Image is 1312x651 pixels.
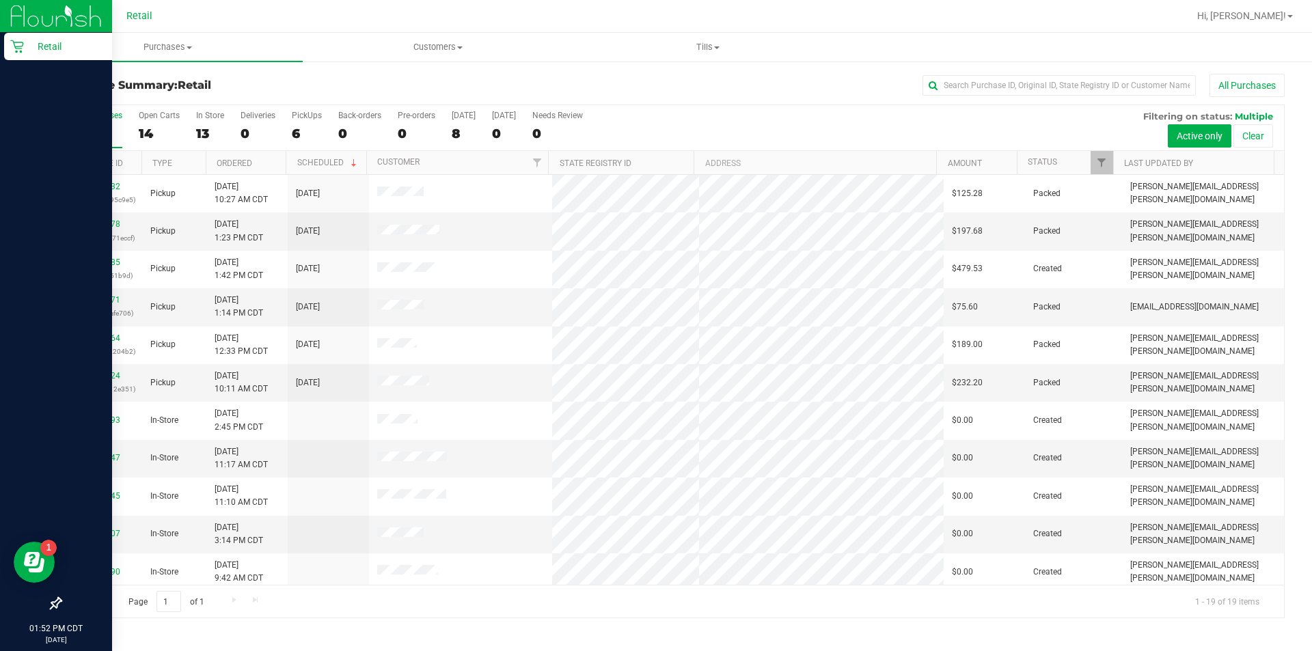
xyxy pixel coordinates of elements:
[150,376,176,389] span: Pickup
[452,126,476,141] div: 8
[303,41,572,53] span: Customers
[1209,74,1285,97] button: All Purchases
[10,40,24,53] inline-svg: Retail
[1130,218,1276,244] span: [PERSON_NAME][EMAIL_ADDRESS][PERSON_NAME][DOMAIN_NAME]
[69,383,134,396] p: (3518fc433812e351)
[156,591,181,612] input: 1
[952,566,973,579] span: $0.00
[1130,445,1276,471] span: [PERSON_NAME][EMAIL_ADDRESS][PERSON_NAME][DOMAIN_NAME]
[1033,566,1062,579] span: Created
[1033,187,1061,200] span: Packed
[150,301,176,314] span: Pickup
[178,79,211,92] span: Retail
[1033,301,1061,314] span: Packed
[1130,301,1259,314] span: [EMAIL_ADDRESS][DOMAIN_NAME]
[150,225,176,238] span: Pickup
[952,301,978,314] span: $75.60
[215,332,268,358] span: [DATE] 12:33 PM CDT
[60,79,468,92] h3: Purchase Summary:
[1130,332,1276,358] span: [PERSON_NAME][EMAIL_ADDRESS][PERSON_NAME][DOMAIN_NAME]
[215,218,263,244] span: [DATE] 1:23 PM CDT
[952,338,983,351] span: $189.00
[1168,124,1231,148] button: Active only
[492,111,516,120] div: [DATE]
[922,75,1196,96] input: Search Purchase ID, Original ID, State Registry ID or Customer Name...
[338,126,381,141] div: 0
[1028,157,1057,167] a: Status
[215,180,268,206] span: [DATE] 10:27 AM CDT
[398,126,435,141] div: 0
[952,225,983,238] span: $197.68
[215,521,263,547] span: [DATE] 3:14 PM CDT
[69,345,134,358] p: (2841e8fedd2204b2)
[139,126,180,141] div: 14
[573,33,843,61] a: Tills
[1124,158,1193,168] a: Last Updated By
[1033,376,1061,389] span: Packed
[126,10,152,22] span: Retail
[6,622,106,635] p: 01:52 PM CDT
[215,559,263,585] span: [DATE] 9:42 AM CDT
[694,151,936,175] th: Address
[150,338,176,351] span: Pickup
[296,301,320,314] span: [DATE]
[1091,151,1113,174] a: Filter
[1143,111,1232,122] span: Filtering on status:
[1235,111,1273,122] span: Multiple
[215,445,268,471] span: [DATE] 11:17 AM CDT
[1033,527,1062,540] span: Created
[215,294,263,320] span: [DATE] 1:14 PM CDT
[69,193,134,206] p: (0089918fd395c9e5)
[1130,407,1276,433] span: [PERSON_NAME][EMAIL_ADDRESS][PERSON_NAME][DOMAIN_NAME]
[33,41,303,53] span: Purchases
[217,158,252,168] a: Ordered
[150,187,176,200] span: Pickup
[296,262,320,275] span: [DATE]
[1130,559,1276,585] span: [PERSON_NAME][EMAIL_ADDRESS][PERSON_NAME][DOMAIN_NAME]
[196,111,224,120] div: In Store
[1184,591,1270,611] span: 1 - 19 of 19 items
[1233,124,1273,148] button: Clear
[532,111,583,120] div: Needs Review
[215,483,268,509] span: [DATE] 11:10 AM CDT
[117,591,215,612] span: Page of 1
[215,370,268,396] span: [DATE] 10:11 AM CDT
[303,33,573,61] a: Customers
[24,38,106,55] p: Retail
[573,41,842,53] span: Tills
[560,158,631,168] a: State Registry ID
[1130,521,1276,547] span: [PERSON_NAME][EMAIL_ADDRESS][PERSON_NAME][DOMAIN_NAME]
[952,452,973,465] span: $0.00
[152,158,172,168] a: Type
[1033,490,1062,503] span: Created
[139,111,180,120] div: Open Carts
[1033,225,1061,238] span: Packed
[1033,452,1062,465] span: Created
[1197,10,1286,21] span: Hi, [PERSON_NAME]!
[1033,338,1061,351] span: Packed
[1130,483,1276,509] span: [PERSON_NAME][EMAIL_ADDRESS][PERSON_NAME][DOMAIN_NAME]
[6,635,106,645] p: [DATE]
[338,111,381,120] div: Back-orders
[1130,180,1276,206] span: [PERSON_NAME][EMAIL_ADDRESS][PERSON_NAME][DOMAIN_NAME]
[492,126,516,141] div: 0
[69,232,134,245] p: (5b9b94782571eccf)
[33,33,303,61] a: Purchases
[1033,262,1062,275] span: Created
[296,338,320,351] span: [DATE]
[532,126,583,141] div: 0
[292,126,322,141] div: 6
[150,490,178,503] span: In-Store
[297,158,359,167] a: Scheduled
[150,414,178,427] span: In-Store
[150,527,178,540] span: In-Store
[296,187,320,200] span: [DATE]
[952,262,983,275] span: $479.53
[452,111,476,120] div: [DATE]
[40,540,57,556] iframe: Resource center unread badge
[150,262,176,275] span: Pickup
[292,111,322,120] div: PickUps
[296,376,320,389] span: [DATE]
[296,225,320,238] span: [DATE]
